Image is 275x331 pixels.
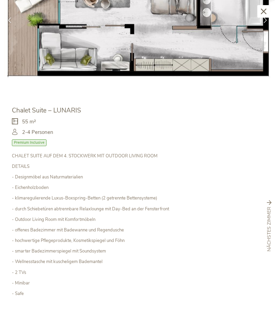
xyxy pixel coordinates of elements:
span: nächstes Zimmer [266,207,273,252]
p: - klimaregulierende Luxus-Boxspring-Betten (2 getrennte Bettensysteme) [12,195,263,201]
p: - offenes Badezimmer mit Badewanne und Regendusche [12,227,263,233]
p: - durch Schiebetüren abtrennbare Relaxlounge mit Day-Bed an der Fensterfront [12,206,263,212]
p: - Eichenholzboden [12,185,263,191]
p: - Outdoor Living Room mit Komfortmöbeln [12,216,263,223]
p: - 2 TVs [12,269,263,276]
p: - Designmöbel aus Naturmaterialien [12,174,263,180]
p: DETAILS [12,163,263,170]
p: CHALET SUITE AUF DEM 4. STOCKWERK MIT OUTDOOR LIVING ROOM [12,153,263,159]
p: - hochwertige Pflegeprodukte, Kosmetikspiegel und Föhn [12,238,263,244]
p: - Minibar [12,280,263,286]
p: - smarter Badezimmerspiegel mit Soundsystem [12,248,263,254]
p: - Safe [12,291,263,297]
p: - Wellnesstasche mit kuscheligem Bademantel [12,259,263,265]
